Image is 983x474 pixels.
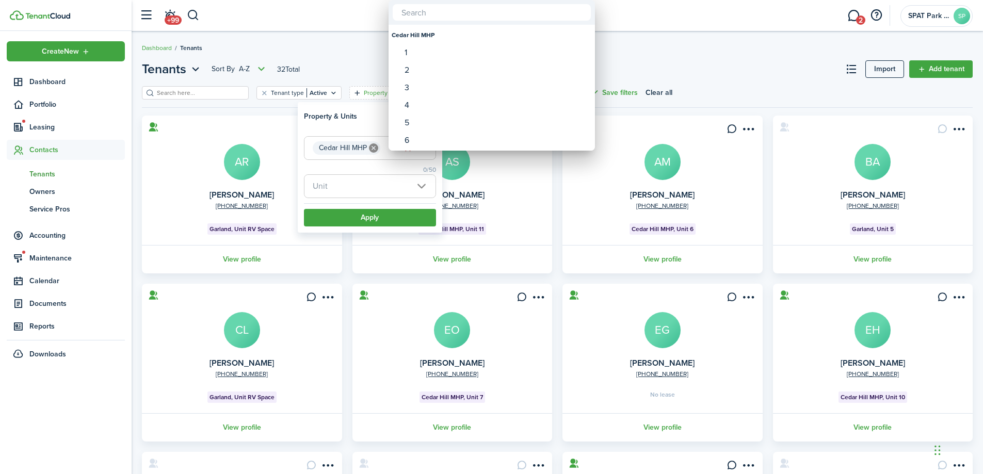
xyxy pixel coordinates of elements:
[405,114,587,132] div: 5
[393,4,591,21] input: Search
[392,26,592,44] div: Cedar Hill MHP
[405,61,587,79] div: 2
[405,96,587,114] div: 4
[405,44,587,61] div: 1
[405,132,587,149] div: 6
[405,79,587,96] div: 3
